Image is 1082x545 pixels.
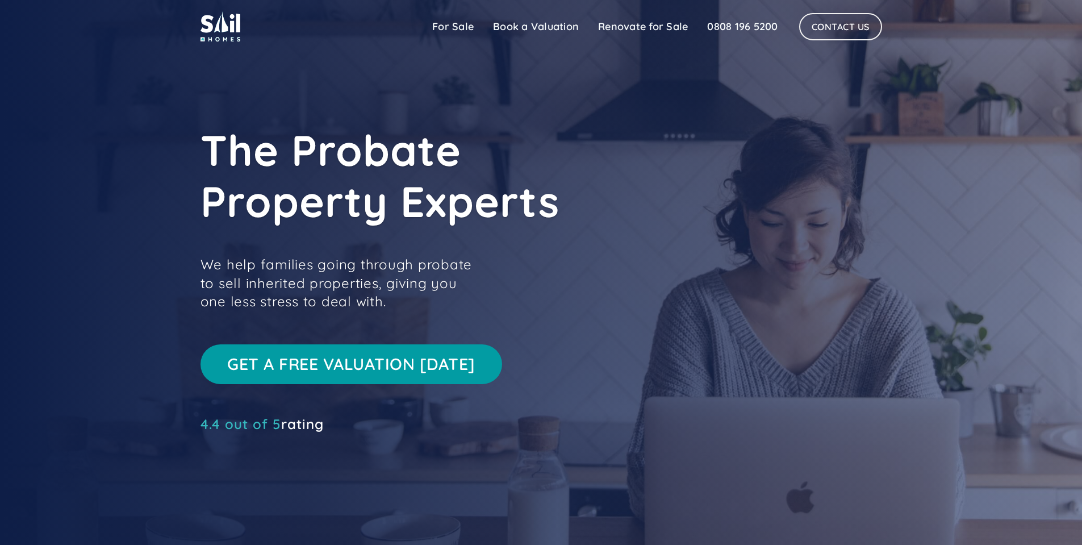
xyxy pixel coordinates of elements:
div: rating [200,418,324,430]
a: 0808 196 5200 [697,15,787,38]
p: We help families going through probate to sell inherited properties, giving you one less stress t... [200,255,484,310]
iframe: Customer reviews powered by Trustpilot [200,435,371,449]
a: Renovate for Sale [588,15,697,38]
span: 4.4 out of 5 [200,415,281,432]
a: Contact Us [799,13,882,40]
a: 4.4 out of 5rating [200,418,324,430]
a: Get a free valuation [DATE] [200,344,503,384]
img: sail home logo [200,11,240,41]
h1: The Probate Property Experts [200,124,712,227]
a: Book a Valuation [483,15,588,38]
a: For Sale [423,15,483,38]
